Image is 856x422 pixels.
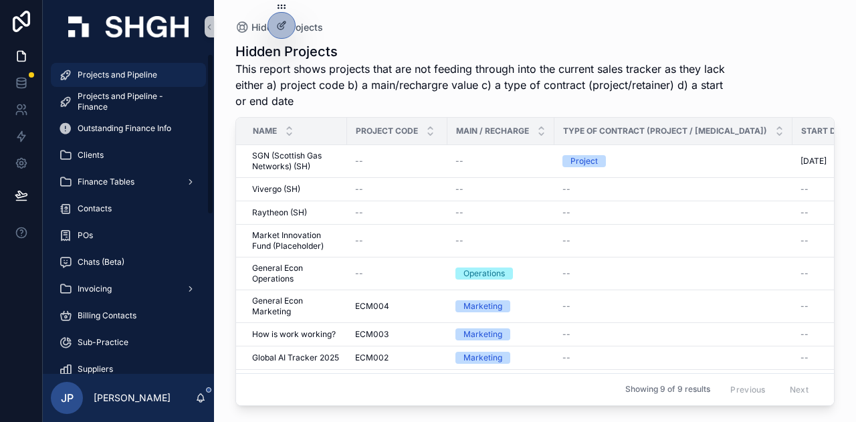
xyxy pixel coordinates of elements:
a: -- [562,352,784,363]
a: -- [355,156,439,167]
a: -- [562,207,784,218]
a: -- [562,329,784,340]
a: Outstanding Finance Info [51,116,206,140]
span: -- [355,156,363,167]
span: Sub-Practice [78,337,128,348]
a: -- [562,268,784,279]
span: Vivergo (SH) [252,184,300,195]
span: -- [562,207,570,218]
span: -- [562,235,570,246]
div: Project [570,155,598,167]
span: ECM004 [355,301,389,312]
span: ECM002 [355,352,389,363]
a: -- [562,235,784,246]
div: Marketing [463,352,502,364]
a: Hidden Projects [235,21,323,34]
a: Operations [455,268,546,280]
div: Marketing [463,328,502,340]
span: -- [562,352,570,363]
span: POs [78,230,93,241]
a: General Econ Operations [252,263,339,284]
a: Invoicing [51,277,206,301]
img: App logo [68,16,189,37]
a: Projects and Pipeline - Finance [51,90,206,114]
span: ECM003 [355,329,389,340]
span: -- [562,268,570,279]
span: Finance Tables [78,177,134,187]
h1: Hidden Projects [235,42,734,61]
a: Vivergo (SH) [252,184,339,195]
span: Hidden Projects [251,21,323,34]
span: -- [562,184,570,195]
a: Project [562,155,784,167]
a: -- [455,207,546,218]
div: Operations [463,268,505,280]
span: Billing Contacts [78,310,136,321]
a: Global AI Tracker 2025 [252,352,339,363]
a: SGN (Scottish Gas Networks) (SH) [252,150,339,172]
a: Clients [51,143,206,167]
a: ECM004 [355,301,439,312]
span: Showing 9 of 9 results [625,385,710,395]
span: Type of Contract (Project / [MEDICAL_DATA]) [563,126,767,136]
span: -- [355,207,363,218]
a: Finance Tables [51,170,206,194]
a: Billing Contacts [51,304,206,328]
span: Project Code [356,126,418,136]
span: [DATE] [800,156,827,167]
a: Chats (Beta) [51,250,206,274]
span: Projects and Pipeline [78,70,157,80]
span: This report shows projects that are not feeding through into the current sales tracker as they la... [235,61,734,109]
span: -- [355,184,363,195]
span: -- [455,235,463,246]
a: How is work working? [252,329,339,340]
span: -- [800,184,809,195]
a: -- [355,207,439,218]
span: -- [355,235,363,246]
a: Sub-Practice [51,330,206,354]
span: -- [800,235,809,246]
span: -- [455,207,463,218]
span: Main / Recharge [456,126,529,136]
span: -- [455,184,463,195]
a: -- [455,156,546,167]
a: Marketing [455,328,546,340]
p: [PERSON_NAME] [94,391,171,405]
span: -- [800,301,809,312]
span: -- [800,329,809,340]
a: -- [562,184,784,195]
span: Outstanding Finance Info [78,123,171,134]
a: ECM003 [355,329,439,340]
span: Start Date [801,126,851,136]
a: -- [355,184,439,195]
div: Marketing [463,300,502,312]
span: Contacts [78,203,112,214]
span: -- [562,329,570,340]
a: Marketing [455,300,546,312]
a: Market Innovation Fund (Placeholder) [252,230,339,251]
span: Clients [78,150,104,161]
a: Marketing [455,352,546,364]
span: Name [253,126,277,136]
a: Suppliers [51,357,206,381]
a: General Econ Marketing [252,296,339,317]
a: -- [455,184,546,195]
a: -- [355,268,439,279]
span: Raytheon (SH) [252,207,307,218]
a: Raytheon (SH) [252,207,339,218]
span: -- [455,156,463,167]
span: -- [800,207,809,218]
a: -- [455,235,546,246]
span: Suppliers [78,364,113,375]
span: -- [800,268,809,279]
div: scrollable content [43,54,214,374]
a: POs [51,223,206,247]
span: -- [355,268,363,279]
span: Chats (Beta) [78,257,124,268]
a: Contacts [51,197,206,221]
